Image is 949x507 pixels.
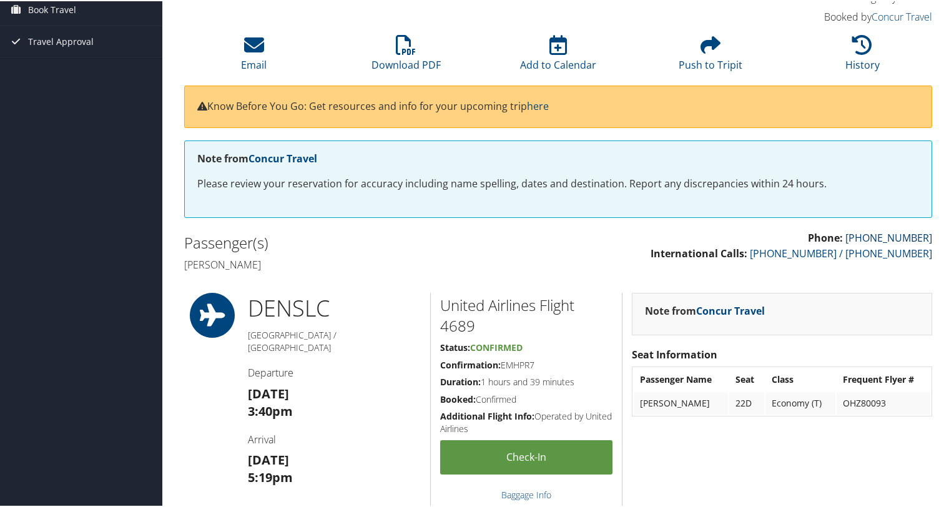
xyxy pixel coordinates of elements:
strong: International Calls: [651,245,747,259]
strong: Additional Flight Info: [440,409,534,421]
h5: [GEOGRAPHIC_DATA] / [GEOGRAPHIC_DATA] [248,328,421,352]
h4: [PERSON_NAME] [184,257,549,270]
th: Frequent Flyer # [837,367,930,390]
a: here [527,98,549,112]
span: Confirmed [470,340,523,352]
h4: Departure [248,365,421,378]
strong: Note from [645,303,765,317]
th: Seat [729,367,764,390]
strong: 5:19pm [248,468,293,485]
a: Push to Tripit [679,41,742,71]
span: Travel Approval [28,25,94,56]
strong: Booked: [440,392,476,404]
h5: 1 hours and 39 minutes [440,375,612,387]
a: Email [241,41,267,71]
strong: 3:40pm [248,401,293,418]
td: [PERSON_NAME] [634,391,728,413]
a: [PHONE_NUMBER] [845,230,932,244]
strong: Phone: [808,230,843,244]
a: Concur Travel [696,303,765,317]
a: [PHONE_NUMBER] / [PHONE_NUMBER] [750,245,932,259]
strong: Confirmation: [440,358,501,370]
a: Download PDF [371,41,441,71]
td: 22D [729,391,764,413]
a: Check-in [440,439,612,473]
h2: Passenger(s) [184,231,549,252]
a: Baggage Info [501,488,551,500]
h2: United Airlines Flight 4689 [440,293,612,335]
strong: Note from [197,150,317,164]
a: Concur Travel [872,9,932,22]
a: History [845,41,880,71]
strong: Status: [440,340,470,352]
strong: [DATE] [248,384,289,401]
th: Class [765,367,835,390]
td: OHZ80093 [837,391,930,413]
p: Know Before You Go: Get resources and info for your upcoming trip [197,97,919,114]
h5: Confirmed [440,392,612,405]
p: Please review your reservation for accuracy including name spelling, dates and destination. Repor... [197,175,919,191]
th: Passenger Name [634,367,728,390]
strong: [DATE] [248,450,289,467]
td: Economy (T) [765,391,835,413]
h4: Arrival [248,431,421,445]
strong: Duration: [440,375,481,386]
a: Add to Calendar [520,41,596,71]
a: Concur Travel [248,150,317,164]
h5: Operated by United Airlines [440,409,612,433]
h4: Booked by [759,9,932,22]
h5: EMHPR7 [440,358,612,370]
h1: DEN SLC [248,292,421,323]
strong: Seat Information [632,347,717,360]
